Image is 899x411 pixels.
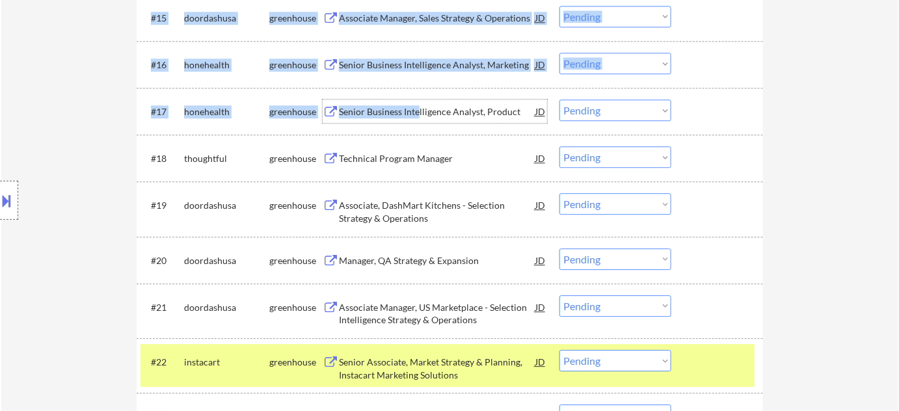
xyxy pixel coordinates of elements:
[339,356,535,381] div: Senior Associate, Market Strategy & Planning, Instacart Marketing Solutions
[534,295,547,319] div: JD
[184,12,269,25] div: doordashusa
[339,254,535,267] div: Manager, QA Strategy & Expansion
[184,59,269,72] div: honehealth
[339,12,535,25] div: Associate Manager, Sales Strategy & Operations
[339,59,535,72] div: Senior Business Intelligence Analyst, Marketing
[339,199,535,224] div: Associate, DashMart Kitchens - Selection Strategy & Operations
[339,301,535,326] div: Associate Manager, US Marketplace - Selection Intelligence Strategy & Operations
[151,12,174,25] div: #15
[534,350,547,373] div: JD
[269,152,323,165] div: greenhouse
[269,59,323,72] div: greenhouse
[269,254,323,267] div: greenhouse
[269,199,323,212] div: greenhouse
[269,105,323,118] div: greenhouse
[339,105,535,118] div: Senior Business Intelligence Analyst, Product
[534,53,547,76] div: JD
[534,193,547,217] div: JD
[534,99,547,123] div: JD
[534,146,547,170] div: JD
[269,12,323,25] div: greenhouse
[269,301,323,314] div: greenhouse
[534,248,547,272] div: JD
[184,356,269,369] div: instacart
[151,59,174,72] div: #16
[534,6,547,29] div: JD
[151,356,174,369] div: #22
[269,356,323,369] div: greenhouse
[339,152,535,165] div: Technical Program Manager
